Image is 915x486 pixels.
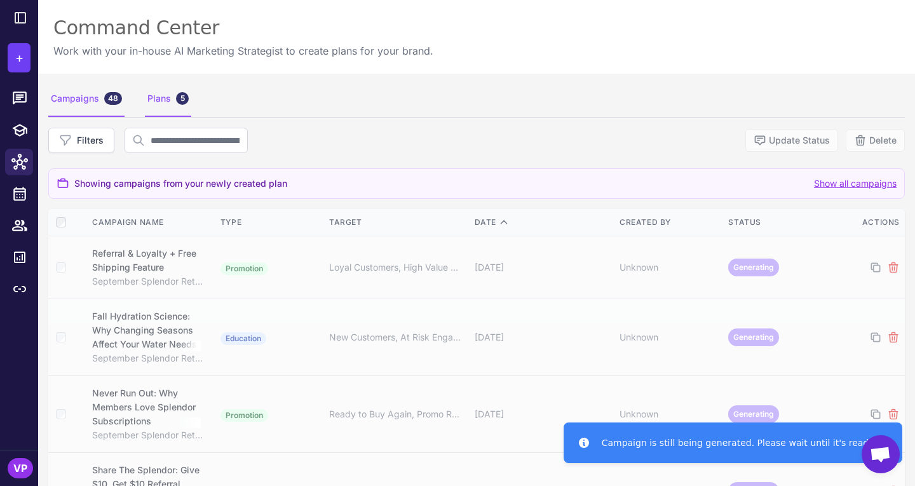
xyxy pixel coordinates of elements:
span: Education [220,332,266,345]
div: 48 [104,92,122,105]
div: Campaign Name [92,217,208,228]
button: Update Status [745,129,838,152]
div: New Customers, At Risk Engaged [329,330,464,344]
div: Type [220,217,319,228]
span: + [15,48,24,67]
span: Generating [728,259,779,276]
button: Show all campaigns [814,177,897,191]
div: Unknown [620,260,718,274]
a: Open chat [862,435,900,473]
div: Plans [145,81,191,117]
button: Delete [846,129,905,152]
div: Unknown [620,407,718,421]
button: + [8,43,30,72]
button: Filters [48,128,114,153]
div: Fall Hydration Science: Why Changing Seasons Affect Your Water Needs [92,309,201,351]
div: Created By [620,217,718,228]
div: September Splendor Retention Focus [92,428,208,442]
div: Command Center [53,15,433,41]
p: Work with your in-house AI Marketing Strategist to create plans for your brand. [53,43,433,58]
div: Target [329,217,464,228]
div: September Splendor Retention Focus [92,274,208,288]
div: Never Run Out: Why Members Love Splendor Subscriptions [92,386,201,428]
div: Referral & Loyalty + Free Shipping Feature [92,246,199,274]
div: [DATE] [475,407,609,421]
div: Campaigns [48,81,125,117]
th: Actions [832,209,905,236]
div: [DATE] [475,330,609,344]
div: Campaign is still being generated. Please wait until it's ready. [602,436,876,450]
div: Status [728,217,827,228]
div: VP [8,458,33,478]
span: Promotion [220,262,268,275]
span: Generating [728,328,779,346]
div: September Splendor Retention Focus [92,351,208,365]
div: Loyal Customers, High Value Customers [329,260,464,274]
div: Date [475,217,609,228]
span: Showing campaigns from your newly created plan [74,177,287,191]
span: Promotion [220,409,268,422]
div: 5 [176,92,189,105]
div: Unknown [620,330,718,344]
span: Generating [728,405,779,423]
div: [DATE] [475,260,609,274]
div: Ready to Buy Again, Promo Responsive [329,407,464,421]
